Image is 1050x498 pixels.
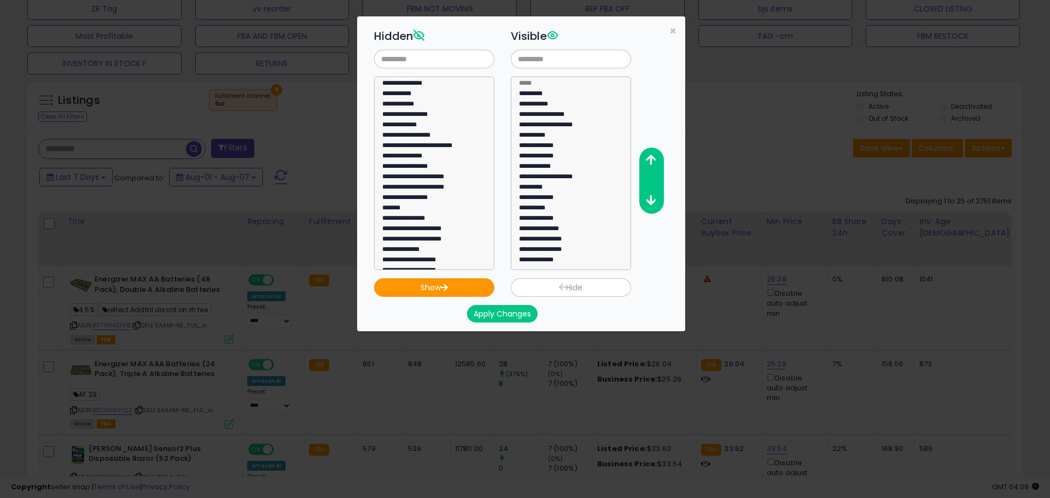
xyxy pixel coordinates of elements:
[374,278,494,297] button: Show
[467,305,538,323] button: Apply Changes
[511,28,631,44] h3: Visible
[374,28,494,44] h3: Hidden
[669,23,676,39] span: ×
[511,278,631,297] button: Hide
